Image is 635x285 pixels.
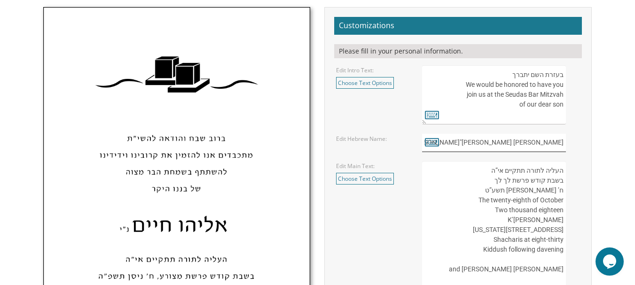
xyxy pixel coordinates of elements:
[334,44,582,58] div: Please fill in your personal information.
[336,162,375,170] label: Edit Main Text:
[422,65,566,124] textarea: בעזרת השם יתברך We would be honored to have you join us at the Seudas Bar Mitzvah of our dear son
[336,66,374,74] label: Edit Intro Text:
[336,77,394,89] a: Choose Text Options
[336,135,387,143] label: Edit Hebrew Name:
[596,247,626,276] iframe: chat widget
[334,17,582,35] h2: Customizations
[336,173,394,185] a: Choose Text Options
